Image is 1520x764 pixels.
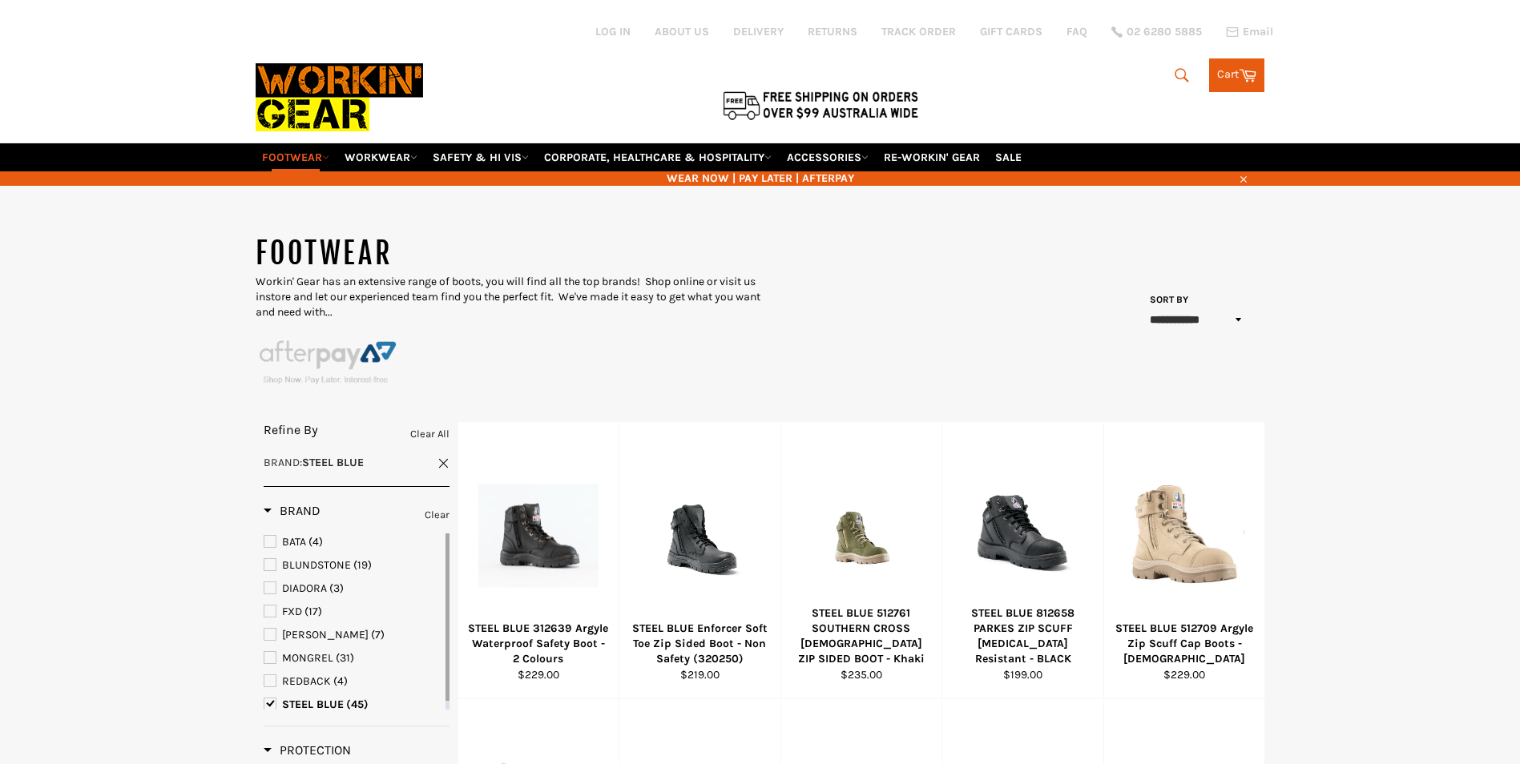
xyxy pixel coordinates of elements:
a: RETURNS [808,24,857,39]
a: STEEL BLUE 512761 SOUTHERN CROSS LADIES ZIP SIDED BOOT - KhakiSTEEL BLUE 512761 SOUTHERN CROSS [D... [780,422,942,699]
span: FXD [282,605,302,618]
div: STEEL BLUE 812658 PARKES ZIP SCUFF [MEDICAL_DATA] Resistant - BLACK [953,605,1094,667]
a: TRACK ORDER [881,24,956,39]
a: Log in [595,25,631,38]
img: Flat $9.95 shipping Australia wide [720,88,921,122]
a: STEEL BLUE [264,696,442,714]
span: Protection [264,742,351,758]
a: 02 6280 5885 [1111,26,1202,38]
span: (3) [329,581,344,595]
span: (17) [304,605,322,618]
span: (31) [336,651,354,665]
img: Workin Gear leaders in Workwear, Safety Boots, PPE, Uniforms. Australia's No.1 in Workwear [256,52,423,143]
a: SAFETY & HI VIS [426,143,535,171]
span: STEEL BLUE [282,698,344,711]
span: (19) [353,558,372,572]
div: STEEL BLUE 512761 SOUTHERN CROSS [DEMOGRAPHIC_DATA] ZIP SIDED BOOT - Khaki [791,605,932,667]
span: (45) [346,698,369,711]
a: STEEL BLUE 812658 PARKES ZIP SCUFF Electric Shock Resistant - BLACKSTEEL BLUE 812658 PARKES ZIP S... [941,422,1103,699]
a: Clear [425,506,450,524]
span: [PERSON_NAME] [282,628,369,641]
span: Brand [264,503,321,518]
a: BLUNDSTONE [264,557,442,574]
a: MACK [264,626,442,644]
a: ACCESSORIES [780,143,875,171]
a: MONGREL [264,649,442,667]
span: BATA [282,535,306,549]
p: Workin' Gear has an extensive range of boots, you will find all the top brands! Shop online or vi... [256,274,760,320]
span: (7) [371,628,385,641]
span: (4) [308,535,323,549]
h3: Protection [264,742,351,758]
span: 02 6280 5885 [1127,26,1202,38]
a: DIADORA [264,580,442,597]
span: DIADORA [282,581,327,595]
a: Brand:STEEL BLUE [264,455,450,470]
a: FXD [264,603,442,621]
a: FAQ [1066,24,1087,39]
span: REDBACK [282,674,331,688]
a: Email [1226,26,1273,38]
span: BLUNDSTONE [282,558,351,572]
span: Email [1243,26,1273,38]
a: CORPORATE, HEALTHCARE & HOSPITALITY [538,143,778,171]
span: (4) [333,674,348,688]
div: STEEL BLUE 312639 Argyle Waterproof Safety Boot - 2 Colours [468,621,609,667]
a: Clear All [410,425,450,443]
a: REDBACK [264,673,442,690]
div: STEEL BLUE 512709 Argyle Zip Scuff Cap Boots - [DEMOGRAPHIC_DATA] [1114,621,1255,667]
label: Sort by [1145,293,1189,307]
span: Brand [264,456,300,469]
a: STEEL BLUE 512709 Argyle Zip Scuff Cap Boots - LadiesSTEEL BLUE 512709 Argyle Zip Scuff Cap Boots... [1103,422,1265,699]
a: ABOUT US [655,24,709,39]
a: STEEL BLUE 312639 Argyle Waterproof Safety Boot - 2 ColoursSTEEL BLUE 312639 Argyle Waterproof Sa... [458,422,619,699]
span: WEAR NOW | PAY LATER | AFTERPAY [256,171,1265,186]
strong: STEEL BLUE [302,456,364,469]
a: WORKWEAR [338,143,424,171]
a: FOOTWEAR [256,143,336,171]
a: RE-WORKIN' GEAR [877,143,986,171]
span: MONGREL [282,651,333,665]
a: GIFT CARDS [980,24,1042,39]
a: DELIVERY [733,24,784,39]
h1: FOOTWEAR [256,234,760,274]
div: STEEL BLUE Enforcer Soft Toe Zip Sided Boot - Non Safety (320250) [630,621,771,667]
span: : [264,456,364,469]
a: SALE [989,143,1028,171]
a: BATA [264,533,442,551]
span: Refine By [264,422,318,437]
a: STEEL BLUE Enforcer Soft Toe Zip Sided Boot - Non Safety (320250)STEEL BLUE Enforcer Soft Toe Zip... [619,422,780,699]
h3: Brand [264,503,321,519]
a: Cart [1209,58,1264,92]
